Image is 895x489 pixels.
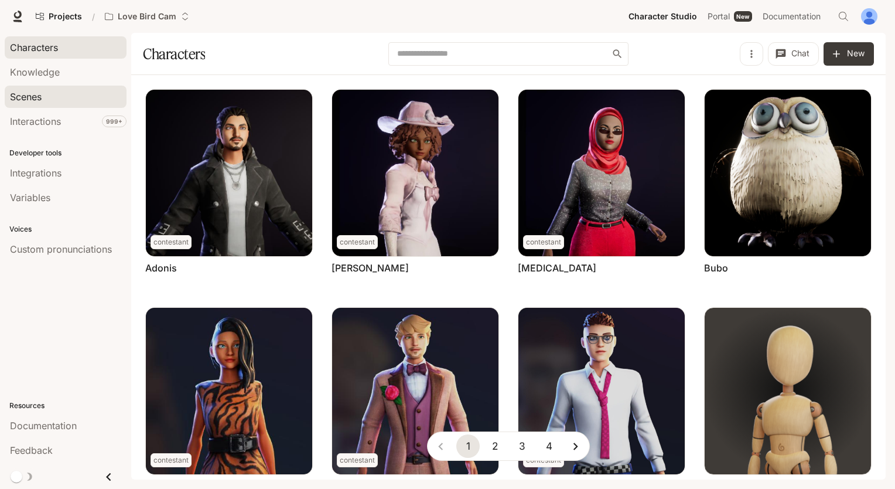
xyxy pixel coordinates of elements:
[705,308,871,474] img: Gregull
[456,434,480,458] button: page 1
[332,90,498,256] img: Amanda
[628,9,697,24] span: Character Studio
[145,262,177,274] a: Adonis
[518,90,685,256] img: Amira
[734,11,752,22] div: New
[564,434,587,458] button: Go to next page
[87,11,100,23] div: /
[832,5,855,28] button: Open Command Menu
[49,12,82,22] span: Projects
[146,308,312,474] img: Camila
[483,434,507,458] button: Go to page 2
[703,5,757,28] a: PortalNew
[858,5,881,28] button: User avatar
[824,42,874,66] button: New
[332,308,498,474] img: Chad
[704,262,728,274] a: Bubo
[30,5,87,28] a: Go to projects
[758,5,829,28] a: Documentation
[118,12,176,22] p: Love Bird Cam
[624,5,702,28] a: Character Studio
[332,262,409,274] a: [PERSON_NAME]
[861,8,877,25] img: User avatar
[705,90,871,256] img: Bubo
[768,42,819,66] button: Chat
[510,434,534,458] button: Go to page 3
[537,434,561,458] button: Go to page 4
[518,262,596,274] a: [MEDICAL_DATA]
[143,42,205,66] h1: Characters
[100,5,194,28] button: Open workspace menu
[518,308,685,474] img: Ethan
[427,432,590,461] nav: pagination navigation
[708,9,730,24] span: Portal
[146,90,312,256] img: Adonis
[763,9,821,24] span: Documentation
